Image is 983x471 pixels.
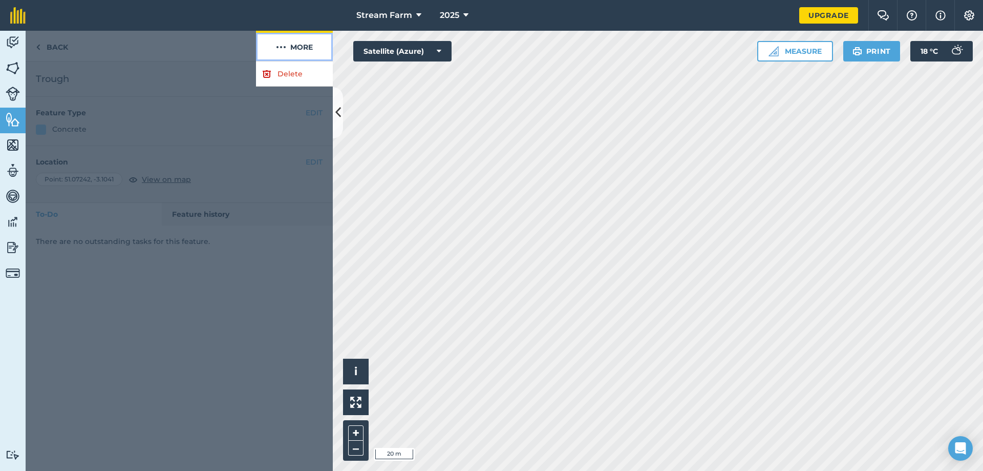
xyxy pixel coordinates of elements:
[946,41,967,62] img: svg+xml;base64,PD94bWwgdmVyc2lvbj0iMS4wIiBlbmNvZGluZz0idXRmLTgiPz4KPCEtLSBHZW5lcmF0b3I6IEFkb2JlIE...
[799,7,858,24] a: Upgrade
[343,359,369,384] button: i
[948,436,973,461] div: Open Intercom Messenger
[10,7,26,24] img: fieldmargin Logo
[353,41,452,62] button: Satellite (Azure)
[6,137,20,153] img: svg+xml;base64,PHN2ZyB4bWxucz0iaHR0cDovL3d3dy53My5vcmcvMjAwMC9zdmciIHdpZHRoPSI1NiIgaGVpZ2h0PSI2MC...
[276,41,286,53] img: svg+xml;base64,PHN2ZyB4bWxucz0iaHR0cDovL3d3dy53My5vcmcvMjAwMC9zdmciIHdpZHRoPSIyMCIgaGVpZ2h0PSIyNC...
[348,441,364,456] button: –
[6,450,20,460] img: svg+xml;base64,PD94bWwgdmVyc2lvbj0iMS4wIiBlbmNvZGluZz0idXRmLTgiPz4KPCEtLSBHZW5lcmF0b3I6IEFkb2JlIE...
[6,266,20,280] img: svg+xml;base64,PD94bWwgdmVyc2lvbj0iMS4wIiBlbmNvZGluZz0idXRmLTgiPz4KPCEtLSBHZW5lcmF0b3I6IEFkb2JlIE...
[6,112,20,127] img: svg+xml;base64,PHN2ZyB4bWxucz0iaHR0cDovL3d3dy53My5vcmcvMjAwMC9zdmciIHdpZHRoPSI1NiIgaGVpZ2h0PSI2MC...
[963,10,975,21] img: A cog icon
[910,41,973,62] button: 18 °C
[256,31,333,61] button: More
[350,397,361,408] img: Four arrows, one pointing top left, one top right, one bottom right and the last bottom left
[6,240,20,255] img: svg+xml;base64,PD94bWwgdmVyc2lvbj0iMS4wIiBlbmNvZGluZz0idXRmLTgiPz4KPCEtLSBHZW5lcmF0b3I6IEFkb2JlIE...
[256,62,333,87] a: Delete
[356,9,412,22] span: Stream Farm
[6,214,20,230] img: svg+xml;base64,PD94bWwgdmVyc2lvbj0iMS4wIiBlbmNvZGluZz0idXRmLTgiPz4KPCEtLSBHZW5lcmF0b3I6IEFkb2JlIE...
[906,10,918,21] img: A question mark icon
[877,10,889,21] img: Two speech bubbles overlapping with the left bubble in the forefront
[440,9,459,22] span: 2025
[6,87,20,101] img: svg+xml;base64,PD94bWwgdmVyc2lvbj0iMS4wIiBlbmNvZGluZz0idXRmLTgiPz4KPCEtLSBHZW5lcmF0b3I6IEFkb2JlIE...
[6,163,20,178] img: svg+xml;base64,PD94bWwgdmVyc2lvbj0iMS4wIiBlbmNvZGluZz0idXRmLTgiPz4KPCEtLSBHZW5lcmF0b3I6IEFkb2JlIE...
[757,41,833,62] button: Measure
[6,189,20,204] img: svg+xml;base64,PD94bWwgdmVyc2lvbj0iMS4wIiBlbmNvZGluZz0idXRmLTgiPz4KPCEtLSBHZW5lcmF0b3I6IEFkb2JlIE...
[768,46,779,56] img: Ruler icon
[6,60,20,76] img: svg+xml;base64,PHN2ZyB4bWxucz0iaHR0cDovL3d3dy53My5vcmcvMjAwMC9zdmciIHdpZHRoPSI1NiIgaGVpZ2h0PSI2MC...
[348,425,364,441] button: +
[935,9,946,22] img: svg+xml;base64,PHN2ZyB4bWxucz0iaHR0cDovL3d3dy53My5vcmcvMjAwMC9zdmciIHdpZHRoPSIxNyIgaGVpZ2h0PSIxNy...
[852,45,862,57] img: svg+xml;base64,PHN2ZyB4bWxucz0iaHR0cDovL3d3dy53My5vcmcvMjAwMC9zdmciIHdpZHRoPSIxOSIgaGVpZ2h0PSIyNC...
[354,365,357,378] span: i
[921,41,938,62] span: 18 ° C
[6,35,20,50] img: svg+xml;base64,PD94bWwgdmVyc2lvbj0iMS4wIiBlbmNvZGluZz0idXRmLTgiPz4KPCEtLSBHZW5lcmF0b3I6IEFkb2JlIE...
[843,41,901,62] button: Print
[262,68,271,80] img: svg+xml;base64,PHN2ZyB4bWxucz0iaHR0cDovL3d3dy53My5vcmcvMjAwMC9zdmciIHdpZHRoPSIxOCIgaGVpZ2h0PSIyNC...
